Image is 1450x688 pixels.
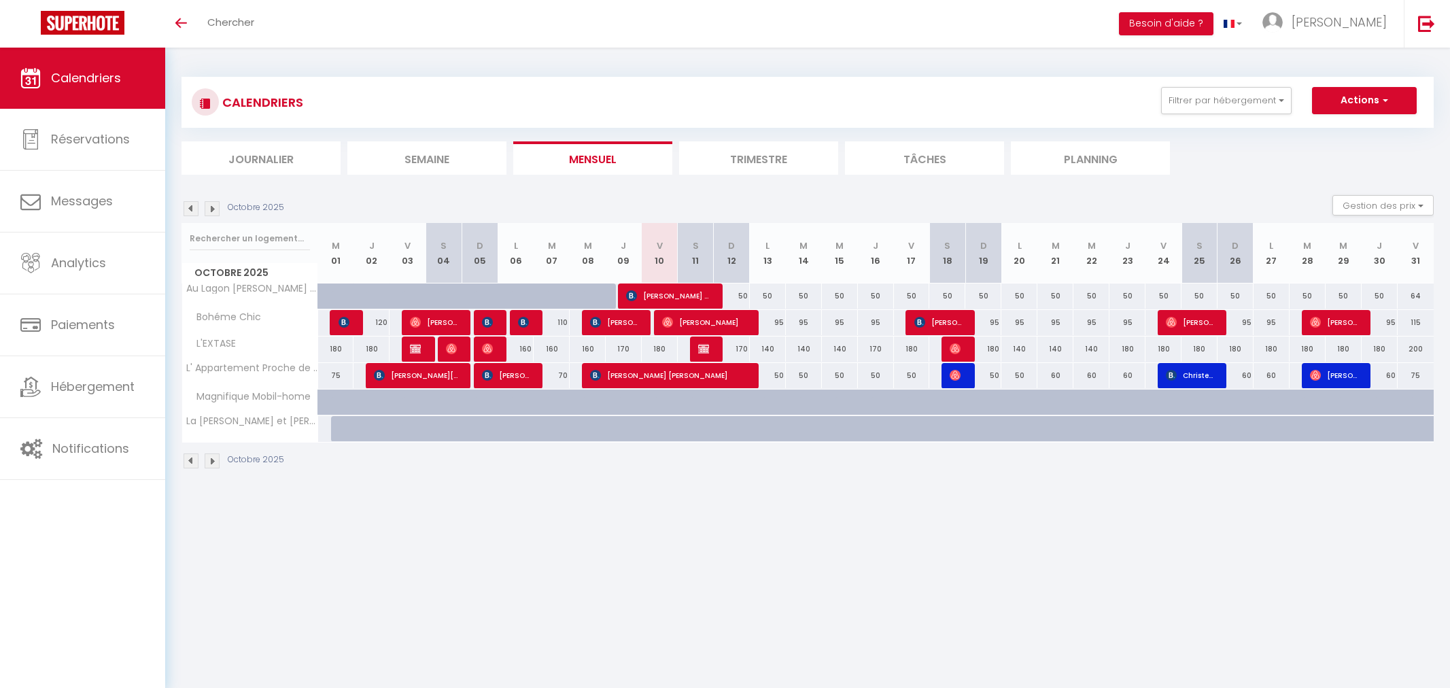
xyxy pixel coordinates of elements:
[410,336,422,362] span: [PERSON_NAME]
[1290,223,1326,283] th: 28
[1218,363,1254,388] div: 60
[965,363,1001,388] div: 50
[184,363,320,373] span: L' Appartement Proche de la Mer
[1073,283,1109,309] div: 50
[1011,141,1170,175] li: Planning
[570,223,606,283] th: 08
[728,239,735,252] abbr: D
[228,201,284,214] p: Octobre 2025
[339,309,351,335] span: [PERSON_NAME]
[1362,310,1398,335] div: 95
[548,239,556,252] abbr: M
[1145,223,1181,283] th: 24
[1332,195,1434,216] button: Gestion des prix
[965,223,1001,283] th: 19
[584,239,592,252] abbr: M
[1145,283,1181,309] div: 50
[1326,283,1362,309] div: 50
[51,69,121,86] span: Calendriers
[1119,12,1213,35] button: Besoin d'aide ?
[621,239,626,252] abbr: J
[184,283,320,294] span: Au Lagon [PERSON_NAME] Appart' piscine à [GEOGRAPHIC_DATA]
[1037,223,1073,283] th: 21
[1254,223,1290,283] th: 27
[1037,283,1073,309] div: 50
[51,254,106,271] span: Analytics
[965,310,1001,335] div: 95
[318,223,354,283] th: 01
[1145,337,1181,362] div: 180
[184,416,320,426] span: La [PERSON_NAME] et [PERSON_NAME].
[441,239,447,252] abbr: S
[662,309,746,335] span: [PERSON_NAME]
[353,310,390,335] div: 120
[1181,283,1218,309] div: 50
[51,316,115,333] span: Paiements
[1362,363,1398,388] div: 60
[353,223,390,283] th: 02
[219,87,303,118] h3: CALENDRIERS
[786,310,822,335] div: 95
[1377,239,1382,252] abbr: J
[332,239,340,252] abbr: M
[462,223,498,283] th: 05
[1326,223,1362,283] th: 29
[1073,223,1109,283] th: 22
[606,223,642,283] th: 09
[858,283,894,309] div: 50
[1001,363,1037,388] div: 50
[642,337,678,362] div: 180
[714,223,750,283] th: 12
[858,363,894,388] div: 50
[182,263,317,283] span: Octobre 2025
[750,223,786,283] th: 13
[657,239,663,252] abbr: V
[184,310,264,325] span: Bohéme Chic
[894,223,930,283] th: 17
[182,141,341,175] li: Journalier
[1052,239,1060,252] abbr: M
[858,310,894,335] div: 95
[822,283,858,309] div: 50
[1254,310,1290,335] div: 95
[944,239,950,252] abbr: S
[1109,283,1145,309] div: 50
[390,223,426,283] th: 03
[1125,239,1130,252] abbr: J
[714,337,750,362] div: 170
[822,363,858,388] div: 50
[1398,223,1434,283] th: 31
[873,239,878,252] abbr: J
[1109,337,1145,362] div: 180
[1218,223,1254,283] th: 26
[1413,239,1419,252] abbr: V
[41,11,124,35] img: Super Booking
[184,390,314,405] span: Magnifique Mobil-home
[1001,337,1037,362] div: 140
[52,440,129,457] span: Notifications
[626,283,710,309] span: [PERSON_NAME] [PERSON_NAME]
[1109,223,1145,283] th: 23
[786,223,822,283] th: 14
[1398,310,1434,335] div: 115
[914,309,963,335] span: [PERSON_NAME]
[950,336,962,362] span: [PERSON_NAME]
[822,223,858,283] th: 15
[1312,87,1417,114] button: Actions
[642,223,678,283] th: 10
[51,131,130,148] span: Réservations
[1160,239,1167,252] abbr: V
[858,337,894,362] div: 170
[534,363,570,388] div: 70
[1339,239,1347,252] abbr: M
[929,283,965,309] div: 50
[1037,337,1073,362] div: 140
[1418,15,1435,32] img: logout
[750,283,786,309] div: 50
[1196,239,1203,252] abbr: S
[498,223,534,283] th: 06
[1398,363,1434,388] div: 75
[1018,239,1022,252] abbr: L
[1073,337,1109,362] div: 140
[374,362,458,388] span: [PERSON_NAME][GEOGRAPHIC_DATA]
